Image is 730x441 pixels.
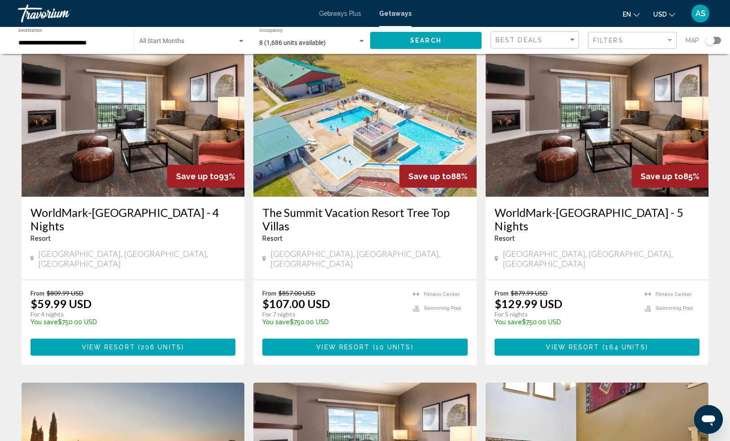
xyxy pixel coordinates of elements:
p: $750.00 USD [31,318,227,326]
span: en [623,11,631,18]
a: The Summit Vacation Resort Tree Top Villas [262,206,468,233]
p: $59.99 USD [31,297,92,310]
p: $107.00 USD [262,297,330,310]
button: View Resort(10 units) [262,339,468,355]
span: Swimming Pool [655,305,693,311]
span: AS [695,9,706,18]
span: ( ) [600,344,648,351]
span: ( ) [135,344,184,351]
div: 93% [167,165,244,188]
span: Save up to [176,172,219,181]
button: Search [370,32,482,49]
span: Map [686,34,699,47]
iframe: Button to launch messaging window [694,405,723,434]
span: [GEOGRAPHIC_DATA], [GEOGRAPHIC_DATA], [GEOGRAPHIC_DATA] [270,249,468,269]
span: Resort [262,235,283,242]
img: DF55I01X.jpg [486,53,709,197]
div: 85% [632,165,708,188]
a: Travorium [18,4,310,22]
span: From [495,289,509,297]
span: 206 units [141,344,181,351]
span: Filters [593,37,624,44]
img: DF55I01X.jpg [22,53,245,197]
span: You save [262,318,290,326]
button: Change currency [653,8,675,21]
span: Fitness Center [424,291,460,297]
p: $750.00 USD [495,318,636,326]
p: $750.00 USD [262,318,404,326]
button: Filter [588,31,677,50]
span: Best Deals [496,36,543,44]
span: You save [495,318,522,326]
span: [GEOGRAPHIC_DATA], [GEOGRAPHIC_DATA], [GEOGRAPHIC_DATA] [503,249,700,269]
a: Getaways Plus [319,10,361,17]
span: 8 (1,686 units available) [259,39,326,46]
span: From [262,289,276,297]
span: View Resort [82,344,135,351]
span: $879.99 USD [511,289,548,297]
p: For 7 nights [262,310,404,318]
span: Save up to [641,172,683,181]
button: Change language [623,8,640,21]
mat-select: Sort by [496,36,576,44]
span: Swimming Pool [424,305,461,311]
span: You save [31,318,58,326]
span: 164 units [605,344,646,351]
p: For 5 nights [495,310,636,318]
span: Resort [31,235,51,242]
span: 10 units [376,344,411,351]
span: Search [410,37,442,44]
span: $809.99 USD [47,289,84,297]
a: Getaways [379,10,411,17]
button: View Resort(206 units) [31,339,236,355]
p: For 4 nights [31,310,227,318]
a: WorldMark-[GEOGRAPHIC_DATA] - 5 Nights [495,206,700,233]
span: From [31,289,44,297]
span: Save up to [408,172,451,181]
span: View Resort [546,344,599,351]
span: $857.00 USD [279,289,315,297]
img: 4043O01X.jpg [253,53,477,197]
span: ( ) [370,344,413,351]
span: [GEOGRAPHIC_DATA], [GEOGRAPHIC_DATA], [GEOGRAPHIC_DATA] [38,249,235,269]
span: Fitness Center [655,291,692,297]
button: View Resort(164 units) [495,339,700,355]
span: View Resort [316,344,370,351]
p: $129.99 USD [495,297,562,310]
a: WorldMark-[GEOGRAPHIC_DATA] - 4 Nights [31,206,236,233]
button: User Menu [689,4,712,23]
div: 88% [399,165,477,188]
span: Resort [495,235,515,242]
span: USD [653,11,667,18]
